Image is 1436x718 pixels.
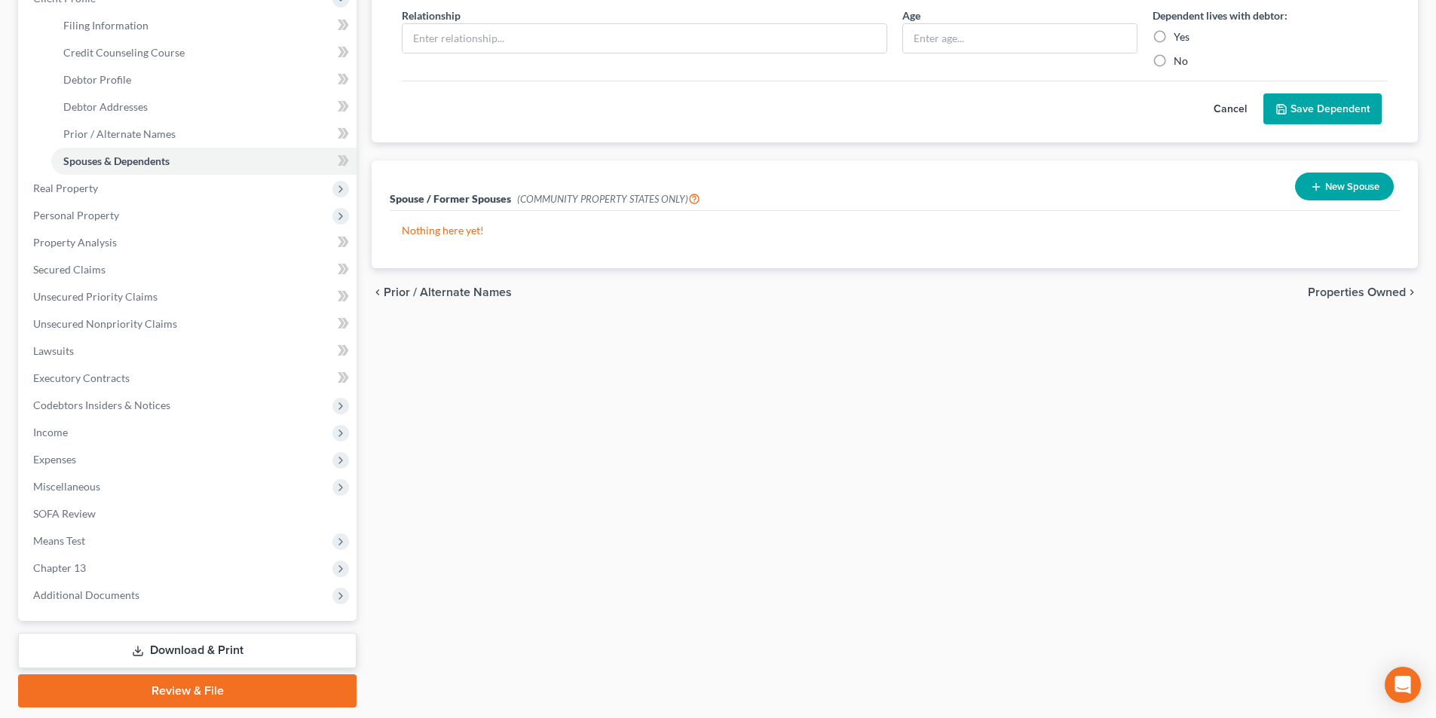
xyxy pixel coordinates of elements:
span: Personal Property [33,209,119,222]
a: Filing Information [51,12,357,39]
span: Expenses [33,453,76,466]
span: Property Analysis [33,236,117,249]
button: Properties Owned chevron_right [1308,286,1418,298]
button: Cancel [1197,94,1263,124]
span: Additional Documents [33,588,139,601]
a: Unsecured Nonpriority Claims [21,310,357,338]
input: Enter relationship... [403,24,886,53]
button: New Spouse [1295,173,1394,200]
span: Chapter 13 [33,561,86,574]
a: Credit Counseling Course [51,39,357,66]
span: Real Property [33,182,98,194]
label: No [1174,53,1188,69]
i: chevron_left [372,286,384,298]
a: Download & Print [18,633,357,668]
span: Executory Contracts [33,371,130,384]
span: Properties Owned [1308,286,1406,298]
a: Secured Claims [21,256,357,283]
span: Relationship [402,9,461,22]
p: Nothing here yet! [402,223,1388,238]
span: (COMMUNITY PROPERTY STATES ONLY) [517,193,700,205]
label: Age [902,8,920,23]
label: Yes [1174,29,1190,44]
a: Property Analysis [21,229,357,256]
span: Codebtors Insiders & Notices [33,399,170,411]
span: Unsecured Priority Claims [33,290,158,303]
span: Prior / Alternate Names [384,286,512,298]
i: chevron_right [1406,286,1418,298]
span: Debtor Profile [63,73,131,86]
a: Prior / Alternate Names [51,121,357,148]
span: SOFA Review [33,507,96,520]
span: Filing Information [63,19,148,32]
a: SOFA Review [21,500,357,527]
button: Save Dependent [1263,93,1382,125]
button: chevron_left Prior / Alternate Names [372,286,512,298]
span: Income [33,426,68,438]
span: Secured Claims [33,263,106,276]
input: Enter age... [903,24,1137,53]
span: Debtor Addresses [63,100,148,113]
span: Prior / Alternate Names [63,127,176,140]
span: Miscellaneous [33,480,100,493]
span: Unsecured Nonpriority Claims [33,317,177,330]
label: Dependent lives with debtor: [1153,8,1288,23]
a: Spouses & Dependents [51,148,357,175]
div: Open Intercom Messenger [1385,667,1421,703]
a: Unsecured Priority Claims [21,283,357,310]
a: Executory Contracts [21,365,357,392]
span: Credit Counseling Course [63,46,185,59]
span: Spouse / Former Spouses [390,192,511,205]
a: Debtor Profile [51,66,357,93]
span: Lawsuits [33,344,74,357]
a: Debtor Addresses [51,93,357,121]
a: Lawsuits [21,338,357,365]
a: Review & File [18,674,357,707]
span: Spouses & Dependents [63,154,170,167]
span: Means Test [33,534,85,547]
